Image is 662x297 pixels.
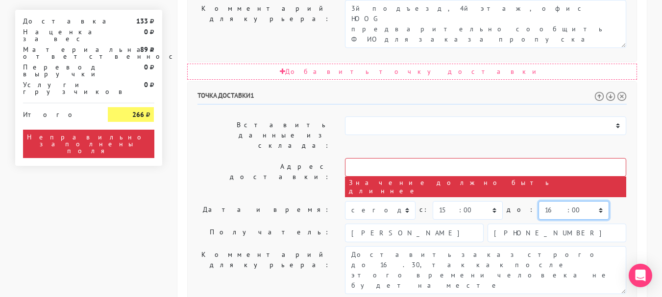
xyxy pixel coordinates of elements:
div: Материальная ответственность [16,46,101,60]
div: Перевод выручки [16,64,101,77]
div: Неправильно заполнены поля [23,130,154,158]
div: Доставка [16,18,101,24]
label: до: [507,201,535,218]
div: Добавить точку доставки [187,64,637,80]
label: Адрес доставки: [190,158,338,197]
strong: 0 [144,80,148,89]
label: Дата и время: [190,201,338,220]
strong: 89 [140,45,148,54]
div: Open Intercom Messenger [629,264,652,287]
strong: 133 [136,17,148,25]
label: Вставить данные из склада: [190,116,338,154]
strong: 0 [144,63,148,71]
strong: 0 [144,27,148,36]
div: Значение должно быть длиннее [345,177,626,197]
span: 1 [250,91,254,100]
label: c: [419,201,429,218]
div: Услуги грузчиков [16,81,101,95]
input: Имя [345,224,484,242]
div: Наценка за вес [16,28,101,42]
strong: 266 [132,110,144,119]
h6: Точка доставки [197,91,627,105]
label: Получатель: [190,224,338,242]
label: Комментарий для курьера: [190,246,338,294]
input: Телефон [488,224,626,242]
div: Итого [23,107,94,118]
